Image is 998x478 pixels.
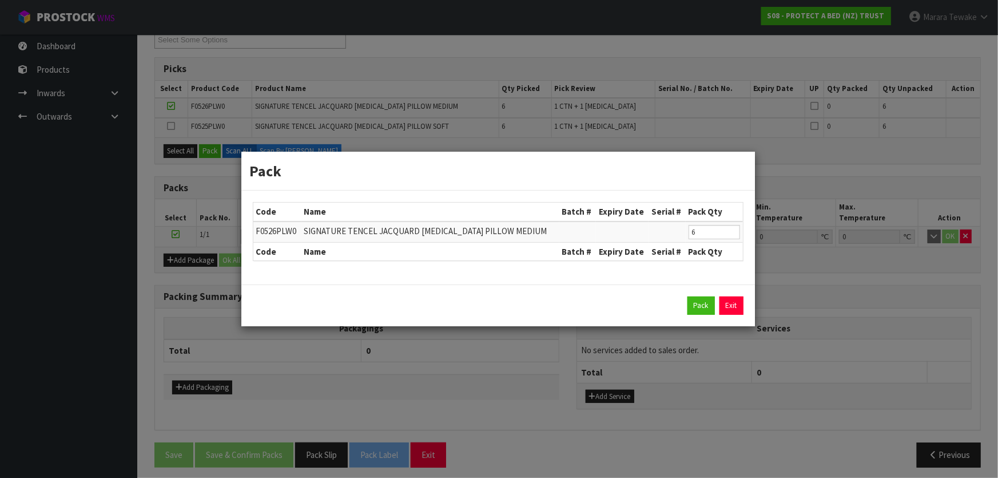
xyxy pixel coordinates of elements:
[687,297,715,315] button: Pack
[686,242,743,260] th: Pack Qty
[596,242,649,260] th: Expiry Date
[304,226,547,236] span: SIGNATURE TENCEL JACQUARD [MEDICAL_DATA] PILLOW MEDIUM
[719,297,743,315] a: Exit
[250,160,746,181] h3: Pack
[301,203,559,221] th: Name
[596,203,649,221] th: Expiry Date
[559,203,596,221] th: Batch #
[256,226,297,236] span: F0526PLW0
[253,203,301,221] th: Code
[649,242,685,260] th: Serial #
[649,203,685,221] th: Serial #
[301,242,559,260] th: Name
[253,242,301,260] th: Code
[559,242,596,260] th: Batch #
[686,203,743,221] th: Pack Qty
